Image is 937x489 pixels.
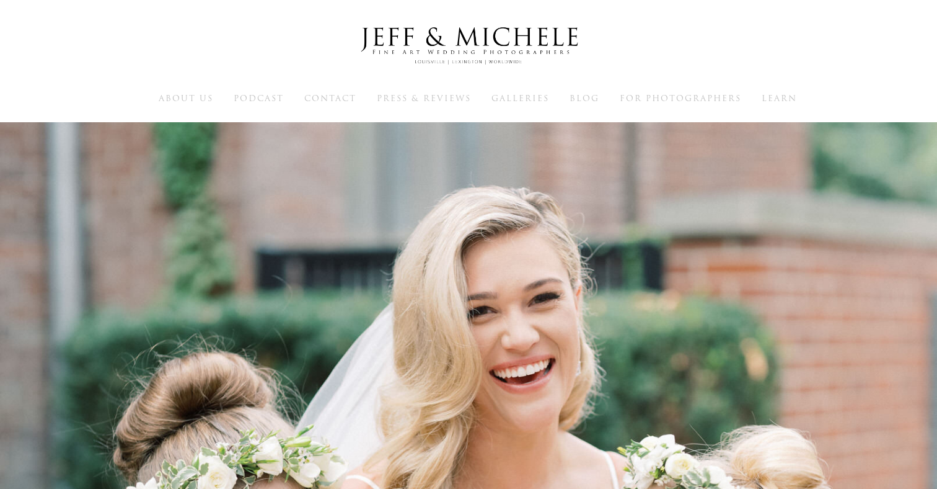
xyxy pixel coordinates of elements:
a: Learn [762,92,797,104]
a: Contact [304,92,356,104]
a: Galleries [491,92,549,104]
a: Press & Reviews [377,92,471,104]
a: Podcast [234,92,284,104]
a: Blog [570,92,599,104]
a: For Photographers [620,92,741,104]
img: Louisville Wedding Photographers - Jeff & Michele Wedding Photographers [345,16,592,76]
a: About Us [159,92,213,104]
